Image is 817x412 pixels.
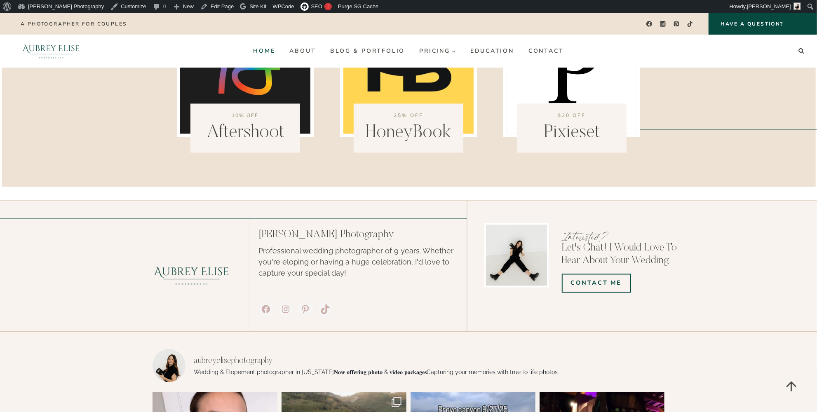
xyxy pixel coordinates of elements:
p: 25% off [362,112,455,119]
a: Instagram [657,18,669,30]
span: [PERSON_NAME] [747,3,791,9]
img: Pixieset Logo [503,0,640,137]
p: A photographer for couples [21,21,127,27]
h3: aubreyelisephotography [194,356,273,367]
button: View Search Form [796,45,807,57]
p: Interested? [562,229,690,245]
nav: Primary [246,44,571,58]
a: Have a Question? [709,13,817,35]
a: HoneyBook [365,124,451,143]
p: [PERSON_NAME] Photography [258,227,463,243]
a: Pinterest [671,18,683,30]
a: About [282,44,323,58]
a: aubreyelisephotography Wedding & Elopement photographer in [US_STATE]𝐍𝐨𝐰 𝐨𝐟𝐟𝐞𝐫𝐢𝐧𝐠 𝐩𝐡𝐨𝐭𝐨 & 𝐯𝐢𝐝𝐞𝐨 𝐩... [153,349,664,382]
a: TikTok [684,18,696,30]
a: Aftershoot [207,124,284,143]
p: $20 off [525,112,618,119]
p: Professional wedding photographer of 9 years. Whether you're eloping or having a huge celebration... [258,246,463,279]
div: ! [324,3,332,10]
a: Blog & Portfolio [323,44,412,58]
a: Home [246,44,282,58]
a: Facebook [643,18,655,30]
p: Wedding & Elopement photographer in [US_STATE] 𝐍𝐨𝐰 𝐨𝐟𝐟𝐞𝐫𝐢𝐧𝐠 𝐩𝐡𝐨𝐭𝐨 & 𝐯𝐢𝐝𝐞𝐨 𝐩𝐚𝐜𝐤𝐚𝐠𝐞𝐬 Capturing your... [194,369,558,377]
button: Child menu of Pricing [412,44,463,58]
a: Education [463,44,521,58]
span: SEO [311,3,322,9]
img: Aubrey Elise Photography [10,35,92,68]
span: Site Kit [249,3,266,9]
svg: Clone [392,397,401,407]
a: COntact Me [562,274,631,293]
p: 10% off [199,112,292,119]
img: HoneyBook Logo [340,0,477,137]
a: Scroll to top [778,373,805,400]
a: Contact [521,44,571,58]
span: COntact Me [571,279,622,288]
p: Let's Chat! I would love to hear about your wedding. [562,242,690,268]
a: Pixieset [544,124,600,143]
